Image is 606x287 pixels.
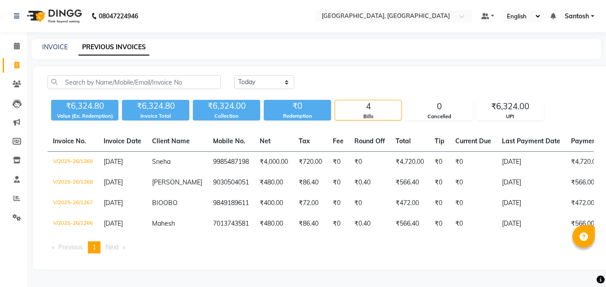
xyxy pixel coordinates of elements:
span: 1 [92,243,96,251]
td: ₹0 [327,193,349,214]
td: V/2025-26/1269 [48,152,98,173]
td: [DATE] [497,214,566,234]
td: ₹566.40 [390,214,429,234]
td: ₹0 [450,172,497,193]
span: Next [105,243,119,251]
td: ₹4,720.00 [390,152,429,173]
td: ₹480.00 [254,214,293,234]
span: Tip [435,137,445,145]
div: ₹0 [264,100,331,112]
td: ₹0 [327,172,349,193]
span: Previous [58,243,83,251]
td: 9849189611 [208,193,254,214]
td: ₹72.00 [293,193,327,214]
td: ₹86.40 [293,172,327,193]
img: logo [23,4,84,29]
span: [DATE] [104,199,123,207]
td: ₹0 [349,152,390,173]
td: ₹86.40 [293,214,327,234]
span: Mahesh [152,219,175,227]
div: Invoice Total [122,112,189,120]
b: 08047224946 [99,4,138,29]
span: Fee [333,137,344,145]
td: ₹0 [450,193,497,214]
td: ₹720.00 [293,152,327,173]
td: V/2025-26/1267 [48,193,98,214]
span: Current Due [455,137,491,145]
span: BIOOBO [152,199,178,207]
span: Tax [299,137,310,145]
nav: Pagination [48,241,594,253]
td: V/2025-26/1268 [48,172,98,193]
td: [DATE] [497,193,566,214]
span: [DATE] [104,219,123,227]
span: [DATE] [104,178,123,186]
td: ₹0.40 [349,172,390,193]
span: Invoice Date [104,137,141,145]
td: ₹4,000.00 [254,152,293,173]
iframe: chat widget [568,251,597,278]
div: Bills [335,113,401,120]
td: ₹0 [429,214,450,234]
span: Sneha [152,158,170,166]
td: ₹0 [450,152,497,173]
div: Value (Ex. Redemption) [51,112,118,120]
input: Search by Name/Mobile/Email/Invoice No [48,75,221,89]
div: 4 [335,100,401,113]
td: ₹566.40 [390,172,429,193]
td: ₹0 [429,193,450,214]
td: ₹0.40 [349,214,390,234]
div: ₹6,324.80 [51,100,118,112]
div: ₹6,324.00 [193,100,260,112]
div: ₹6,324.80 [122,100,189,112]
td: ₹0 [327,152,349,173]
span: [DATE] [104,158,123,166]
td: V/2025-26/1266 [48,214,98,234]
td: ₹0 [450,214,497,234]
td: [DATE] [497,172,566,193]
span: Last Payment Date [502,137,560,145]
td: 9985487198 [208,152,254,173]
div: Collection [193,112,260,120]
td: 7013743581 [208,214,254,234]
span: Round Off [354,137,385,145]
td: ₹0 [429,152,450,173]
td: ₹0 [349,193,390,214]
div: 0 [406,100,472,113]
div: ₹6,324.00 [477,100,543,113]
td: ₹0 [429,172,450,193]
span: Client Name [152,137,190,145]
span: Mobile No. [213,137,245,145]
span: [PERSON_NAME] [152,178,202,186]
span: Net [260,137,270,145]
div: Redemption [264,112,331,120]
td: ₹0 [327,214,349,234]
td: ₹480.00 [254,172,293,193]
a: PREVIOUS INVOICES [78,39,149,56]
a: INVOICE [42,43,68,51]
td: ₹400.00 [254,193,293,214]
span: Total [396,137,411,145]
span: Santosh [565,12,589,21]
td: [DATE] [497,152,566,173]
td: ₹472.00 [390,193,429,214]
div: Cancelled [406,113,472,120]
td: 9030504051 [208,172,254,193]
div: UPI [477,113,543,120]
span: Invoice No. [53,137,86,145]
